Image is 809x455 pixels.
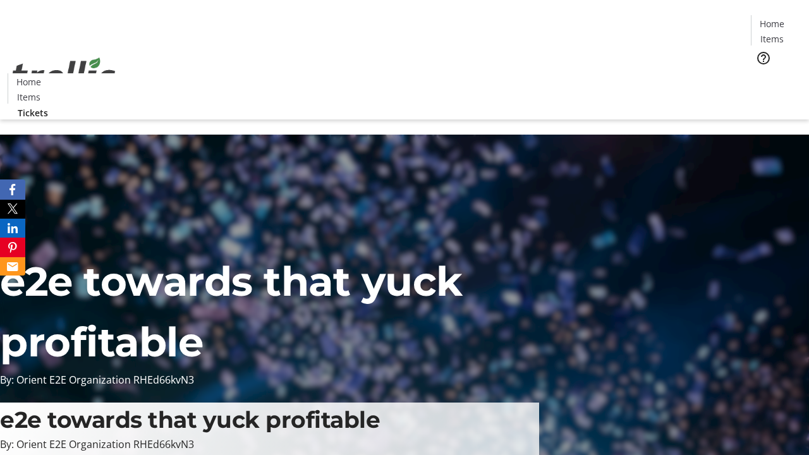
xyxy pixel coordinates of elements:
span: Tickets [18,106,48,119]
a: Home [751,17,792,30]
a: Home [8,75,49,88]
a: Items [751,32,792,45]
span: Items [760,32,784,45]
span: Tickets [761,73,791,87]
span: Home [760,17,784,30]
span: Items [17,90,40,104]
a: Items [8,90,49,104]
span: Home [16,75,41,88]
img: Orient E2E Organization RHEd66kvN3's Logo [8,44,120,107]
a: Tickets [8,106,58,119]
a: Tickets [751,73,801,87]
button: Help [751,45,776,71]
